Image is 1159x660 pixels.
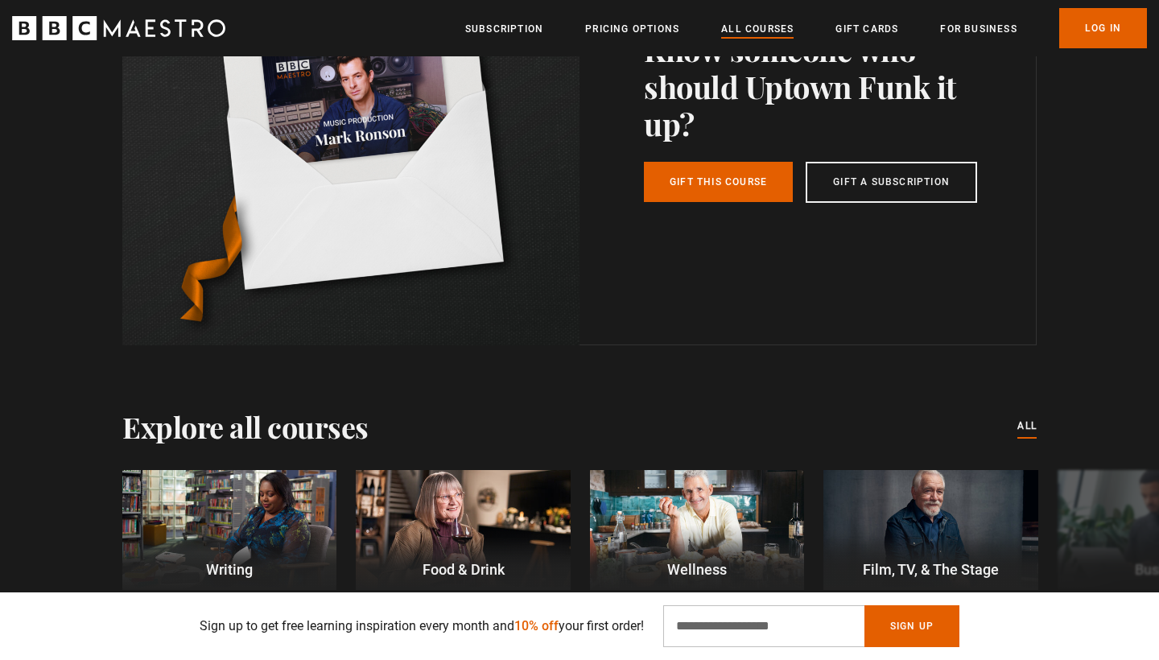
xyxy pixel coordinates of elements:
p: Food & Drink [356,559,570,580]
button: Sign Up [864,605,959,647]
nav: Primary [465,8,1147,48]
a: Subscription [465,21,543,37]
a: Gift Cards [835,21,898,37]
p: Writing [122,559,336,580]
span: 10% off [514,618,559,633]
a: Writing [122,470,336,591]
h2: Explore all courses [122,410,369,443]
h2: Know someone who should Uptown Funk it up? [644,31,977,142]
a: All [1017,418,1037,435]
a: For business [940,21,1017,37]
p: Wellness [590,559,804,580]
a: Log In [1059,8,1147,48]
a: Wellness [590,470,804,591]
p: Film, TV, & The Stage [823,559,1037,580]
a: Food & Drink [356,470,570,591]
a: Gift this course [644,162,793,202]
a: Pricing Options [585,21,679,37]
svg: BBC Maestro [12,16,225,40]
p: Sign up to get free learning inspiration every month and your first order! [200,617,644,636]
a: All Courses [721,21,794,37]
a: Film, TV, & The Stage [823,470,1037,591]
a: Gift a subscription [806,162,977,203]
